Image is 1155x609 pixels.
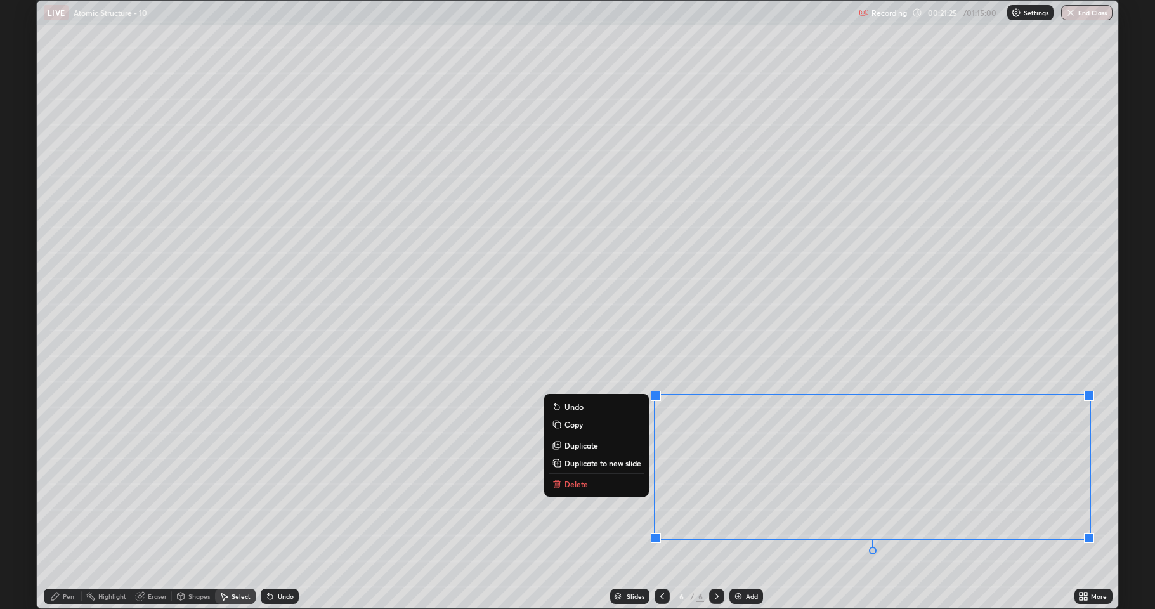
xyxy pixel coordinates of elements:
button: Undo [549,399,644,414]
p: Delete [564,479,588,489]
p: Duplicate to new slide [564,458,641,468]
img: end-class-cross [1066,8,1076,18]
button: Duplicate to new slide [549,455,644,471]
div: 6 [696,591,704,602]
p: LIVE [48,8,65,18]
div: Undo [278,593,294,599]
div: Slides [627,593,644,599]
p: Settings [1024,10,1048,16]
div: / [690,593,694,600]
p: Atomic Structure - 10 [74,8,147,18]
button: Copy [549,417,644,432]
img: class-settings-icons [1011,8,1021,18]
div: More [1091,593,1107,599]
div: Pen [63,593,74,599]
img: add-slide-button [733,591,743,601]
p: Duplicate [564,440,598,450]
div: Highlight [98,593,126,599]
p: Recording [871,8,907,18]
button: End Class [1061,5,1113,20]
button: Delete [549,476,644,492]
div: Eraser [148,593,167,599]
p: Undo [564,402,584,412]
button: Duplicate [549,438,644,453]
div: Add [746,593,758,599]
div: 6 [675,593,688,600]
div: Shapes [188,593,210,599]
p: Copy [564,419,583,429]
img: recording.375f2c34.svg [859,8,869,18]
div: Select [232,593,251,599]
